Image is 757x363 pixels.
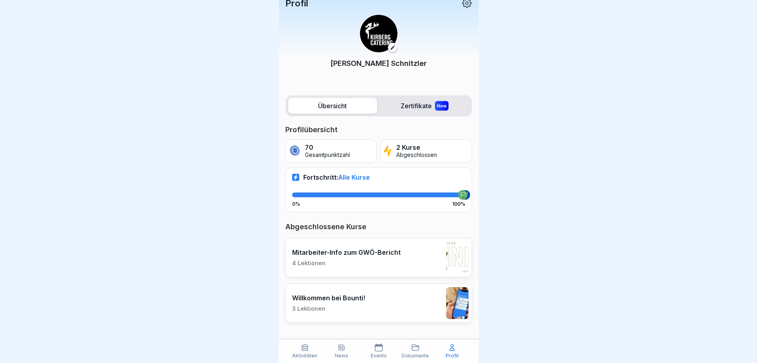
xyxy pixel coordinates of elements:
p: Dokumente [401,353,429,359]
p: Willkommen bei Bounti! [292,294,365,302]
p: Profil [446,353,459,359]
p: 0% [292,201,300,207]
p: 100% [452,201,465,207]
p: 70 [305,144,350,151]
img: cbgah4ktzd3wiqnyiue5lell.png [446,242,468,274]
label: Übersicht [288,98,377,114]
p: [PERSON_NAME] Schnitzler [330,58,427,69]
p: 3 Lektionen [292,305,365,312]
label: Zertifikate [380,98,469,114]
p: Aktivitäten [292,353,317,359]
p: 4 Lektionen [292,260,401,267]
a: Willkommen bei Bounti!3 Lektionen [285,284,472,323]
p: News [335,353,348,359]
p: Gesamtpunktzahl [305,152,350,159]
img: ewxb9rjzulw9ace2na8lwzf2.png [360,15,397,52]
p: Fortschritt: [303,173,370,181]
span: Alle Kurse [338,173,370,181]
img: coin.svg [288,144,301,158]
p: Abgeschlossene Kurse [285,222,472,232]
p: Mitarbeiter-Info zum GWÖ-Bericht [292,248,401,256]
div: New [435,101,449,111]
a: Mitarbeiter-Info zum GWÖ-Bericht4 Lektionen [285,238,472,277]
p: Events [371,353,387,359]
img: lightning.svg [383,144,393,158]
p: Profilübersicht [285,125,472,135]
img: xh3bnih80d1pxcetv9zsuevg.png [446,287,468,319]
p: Abgeschlossen [396,152,437,159]
p: 2 Kurse [396,144,437,151]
